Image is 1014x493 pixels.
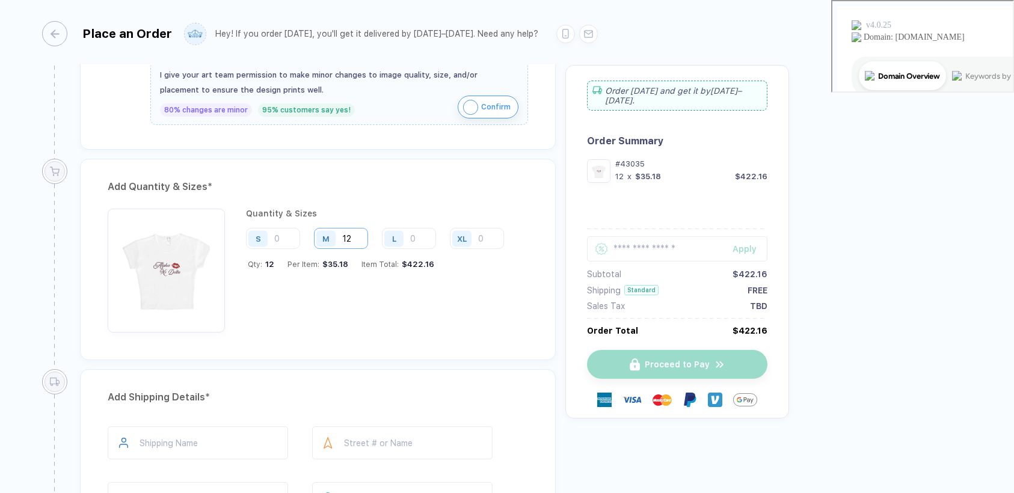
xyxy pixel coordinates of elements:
img: 653a9b8d-5069-4952-9b13-c7296dbfc4dc_nt_front_1757521768989.jpg [114,215,219,320]
img: tab_domain_overview_orange.svg [32,70,42,79]
div: Add Quantity & Sizes [108,177,528,197]
div: TBD [750,301,767,311]
div: Place an Order [82,26,172,41]
div: S [256,234,261,243]
img: website_grey.svg [19,31,29,41]
button: iconConfirm [458,96,518,118]
div: Quantity & Sizes [246,209,513,218]
div: $422.16 [735,172,767,181]
div: M [322,234,330,243]
img: express [597,393,612,407]
div: Order [DATE] and get it by [DATE]–[DATE] . [587,81,767,111]
div: #43035 [615,159,767,168]
div: Subtotal [587,269,621,279]
img: Venmo [708,393,722,407]
img: logo_orange.svg [19,19,29,29]
img: 653a9b8d-5069-4952-9b13-c7296dbfc4dc_nt_front_1757521768989.jpg [590,162,607,180]
div: v 4.0.25 [34,19,59,29]
div: $422.16 [733,269,767,279]
div: I give your art team permission to make minor changes to image quality, size, and/or placement to... [160,67,518,97]
img: master-card [653,390,672,409]
img: user profile [185,23,206,44]
div: $35.18 [635,172,661,181]
img: icon [463,100,478,115]
div: Sales Tax [587,301,625,311]
button: Apply [717,236,767,262]
div: $422.16 [733,326,767,335]
div: L [392,234,396,243]
div: Add Shipping Details [108,388,528,407]
div: 80% changes are minor [160,103,252,117]
div: Qty: [248,260,274,269]
div: Item Total: [361,260,434,269]
div: x [626,172,633,181]
div: Domain Overview [46,71,108,79]
div: Keywords by Traffic [133,71,203,79]
div: 95% customers say yes! [258,103,355,117]
div: Apply [733,244,767,254]
div: XL [457,234,467,243]
div: Standard [624,285,659,295]
div: Hey! If you order [DATE], you'll get it delivered by [DATE]–[DATE]. Need any help? [215,29,538,39]
img: Paypal [683,393,697,407]
div: 12 [615,172,624,181]
div: $35.18 [319,260,348,269]
img: GPay [733,388,757,412]
div: Shipping [587,286,621,295]
div: FREE [748,286,767,295]
span: Confirm [481,97,511,117]
span: 12 [262,260,274,269]
img: tab_keywords_by_traffic_grey.svg [120,70,129,79]
div: Order Summary [587,135,767,147]
div: Per Item: [287,260,348,269]
div: Domain: [DOMAIN_NAME] [31,31,132,41]
div: Order Total [587,326,638,335]
img: visa [622,390,642,409]
div: $422.16 [399,260,434,269]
